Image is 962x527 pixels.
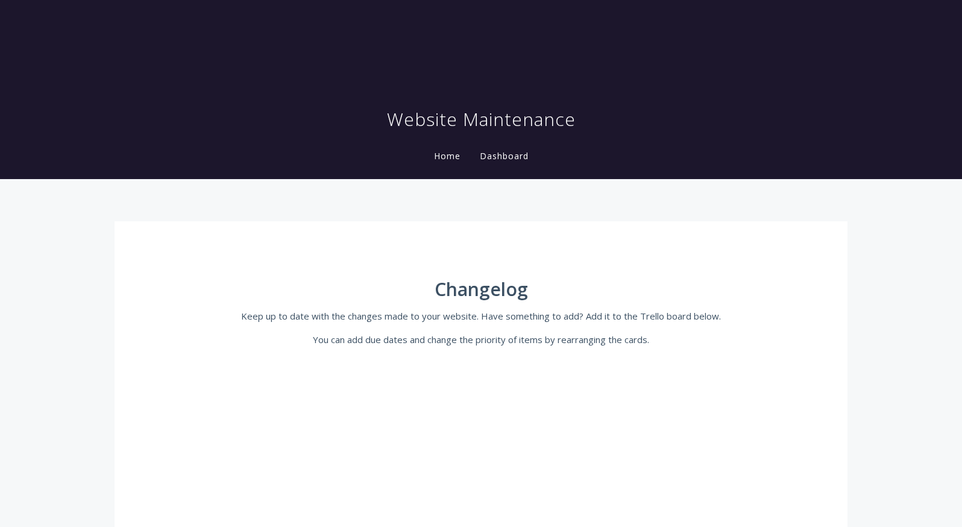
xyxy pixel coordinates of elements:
[387,107,576,131] h1: Website Maintenance
[192,309,770,323] p: Keep up to date with the changes made to your website. Have something to add? Add it to the Trell...
[432,150,463,162] a: Home
[477,150,531,162] a: Dashboard
[192,332,770,347] p: You can add due dates and change the priority of items by rearranging the cards.
[192,279,770,300] h1: Changelog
